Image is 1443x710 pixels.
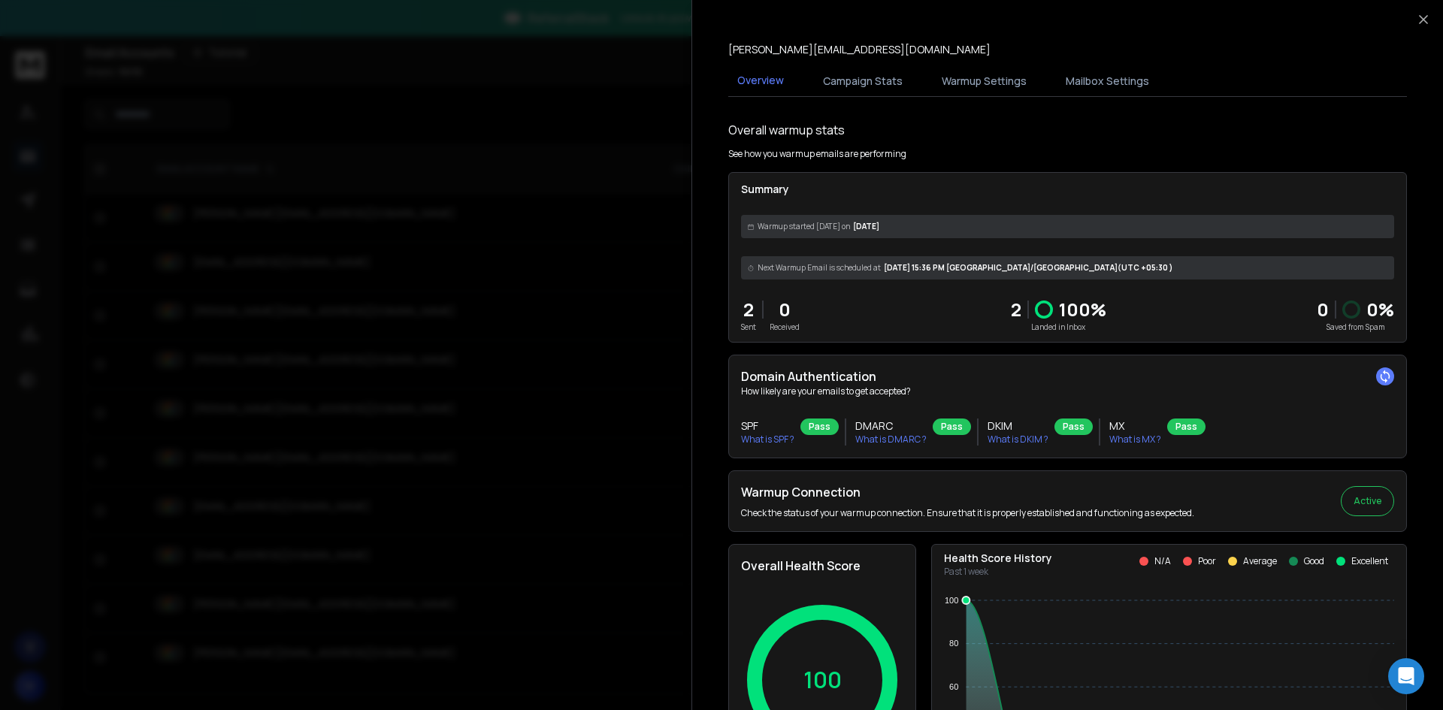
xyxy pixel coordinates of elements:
p: Poor [1198,555,1216,567]
p: See how you warmup emails are performing [728,148,906,160]
p: Past 1 week [944,566,1052,578]
p: Health Score History [944,551,1052,566]
div: Open Intercom Messenger [1388,658,1424,694]
button: Active [1341,486,1394,516]
p: What is DKIM ? [988,434,1048,446]
h3: DMARC [855,418,927,434]
p: Sent [741,322,756,333]
div: Pass [1054,418,1093,435]
p: [PERSON_NAME][EMAIL_ADDRESS][DOMAIN_NAME] [728,42,991,57]
p: Excellent [1351,555,1388,567]
div: Pass [1167,418,1206,435]
h3: SPF [741,418,794,434]
p: 2 [1011,298,1021,322]
p: Summary [741,182,1394,197]
div: [DATE] [741,215,1394,238]
p: Average [1243,555,1277,567]
h2: Overall Health Score [741,557,903,575]
h2: Warmup Connection [741,483,1194,501]
h3: MX [1109,418,1161,434]
strong: 0 [1317,297,1329,322]
p: What is DMARC ? [855,434,927,446]
p: 0 % [1366,298,1394,322]
button: Campaign Stats [814,65,912,98]
tspan: 100 [945,596,958,605]
h3: DKIM [988,418,1048,434]
div: Pass [933,418,971,435]
p: Check the status of your warmup connection. Ensure that it is properly established and functionin... [741,507,1194,519]
p: Good [1304,555,1324,567]
button: Warmup Settings [933,65,1036,98]
button: Overview [728,64,793,98]
p: How likely are your emails to get accepted? [741,385,1394,397]
p: Saved from Spam [1317,322,1394,333]
div: [DATE] 15:36 PM [GEOGRAPHIC_DATA]/[GEOGRAPHIC_DATA] (UTC +05:30 ) [741,256,1394,279]
p: N/A [1154,555,1171,567]
h2: Domain Authentication [741,367,1394,385]
p: 0 [770,298,800,322]
p: Landed in Inbox [1011,322,1106,333]
p: What is MX ? [1109,434,1161,446]
p: Received [770,322,800,333]
h1: Overall warmup stats [728,121,845,139]
p: 100 [803,666,842,693]
div: Pass [800,418,839,435]
p: 2 [741,298,756,322]
span: Next Warmup Email is scheduled at [758,262,881,273]
tspan: 60 [949,682,958,691]
span: Warmup started [DATE] on [758,221,850,232]
button: Mailbox Settings [1057,65,1158,98]
tspan: 80 [949,639,958,648]
p: What is SPF ? [741,434,794,446]
p: 100 % [1059,298,1106,322]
